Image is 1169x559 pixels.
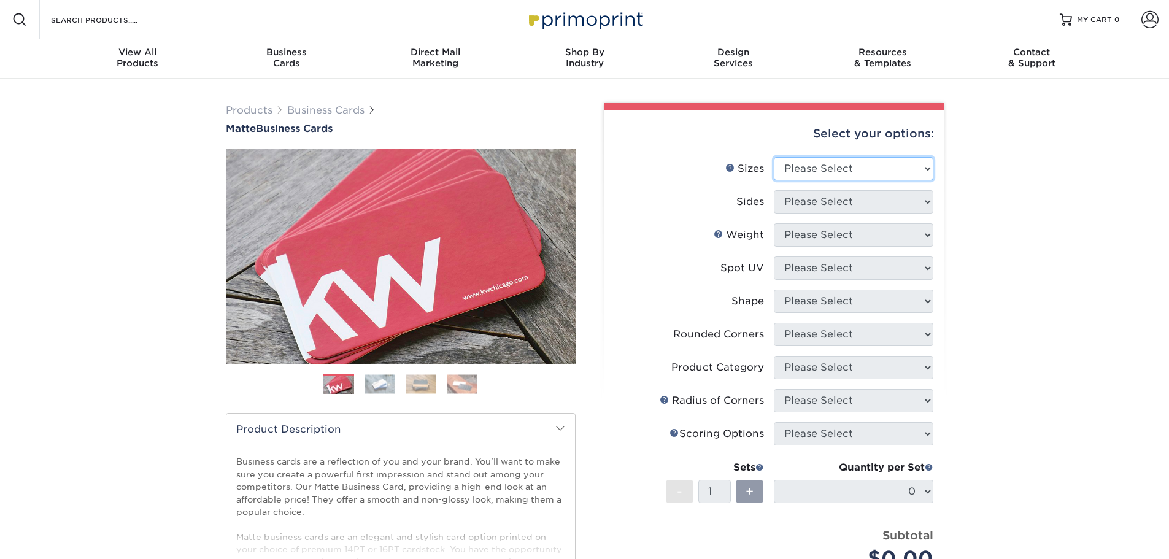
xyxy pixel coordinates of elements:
div: Spot UV [720,261,764,276]
span: MY CART [1077,15,1112,25]
div: Shape [731,294,764,309]
a: MatteBusiness Cards [226,123,576,134]
div: Products [63,47,212,69]
a: Direct MailMarketing [361,39,510,79]
div: Scoring Options [669,426,764,441]
div: Sets [666,460,764,475]
img: Business Cards 04 [447,374,477,393]
img: Primoprint [523,6,646,33]
a: Products [226,104,272,116]
div: Industry [510,47,659,69]
span: - [677,482,682,501]
div: Product Category [671,360,764,375]
h1: Business Cards [226,123,576,134]
div: Sizes [725,161,764,176]
input: SEARCH PRODUCTS..... [50,12,169,27]
span: Resources [808,47,957,58]
div: Weight [714,228,764,242]
span: Shop By [510,47,659,58]
span: Direct Mail [361,47,510,58]
div: Select your options: [614,110,934,157]
span: Matte [226,123,256,134]
span: + [746,482,754,501]
a: View AllProducts [63,39,212,79]
span: View All [63,47,212,58]
a: BusinessCards [212,39,361,79]
img: Matte 01 [226,82,576,431]
div: Quantity per Set [774,460,933,475]
strong: Subtotal [882,528,933,542]
div: Marketing [361,47,510,69]
span: 0 [1114,15,1120,24]
div: Radius of Corners [660,393,764,408]
img: Business Cards 02 [365,374,395,393]
div: & Templates [808,47,957,69]
a: Shop ByIndustry [510,39,659,79]
div: Sides [736,195,764,209]
h2: Product Description [226,414,575,445]
img: Business Cards 01 [323,369,354,400]
span: Design [659,47,808,58]
img: Business Cards 03 [406,374,436,393]
a: Resources& Templates [808,39,957,79]
a: Business Cards [287,104,365,116]
div: & Support [957,47,1106,69]
a: DesignServices [659,39,808,79]
span: Contact [957,47,1106,58]
a: Contact& Support [957,39,1106,79]
div: Rounded Corners [673,327,764,342]
div: Services [659,47,808,69]
div: Cards [212,47,361,69]
span: Business [212,47,361,58]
